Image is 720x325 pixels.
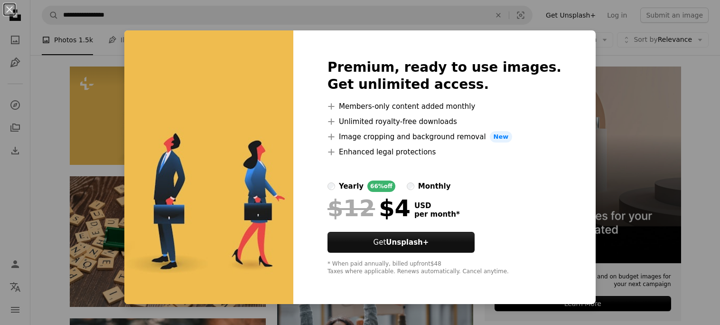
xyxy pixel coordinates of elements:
button: GetUnsplash+ [327,232,475,253]
strong: Unsplash+ [386,238,429,247]
span: New [490,131,513,143]
span: USD [414,201,460,210]
span: per month * [414,210,460,219]
div: yearly [339,181,364,192]
input: yearly66%off [327,182,335,190]
img: premium_photo-1711987622842-28b4caf88651 [124,30,293,304]
li: Image cropping and background removal [327,131,561,143]
span: $12 [327,196,375,220]
div: 66% off [367,181,395,192]
li: Unlimited royalty-free downloads [327,116,561,127]
li: Members-only content added monthly [327,101,561,112]
li: Enhanced legal protections [327,146,561,158]
div: monthly [418,181,451,192]
input: monthly [407,182,414,190]
h2: Premium, ready to use images. Get unlimited access. [327,59,561,93]
div: * When paid annually, billed upfront $48 Taxes where applicable. Renews automatically. Cancel any... [327,260,561,276]
div: $4 [327,196,411,220]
